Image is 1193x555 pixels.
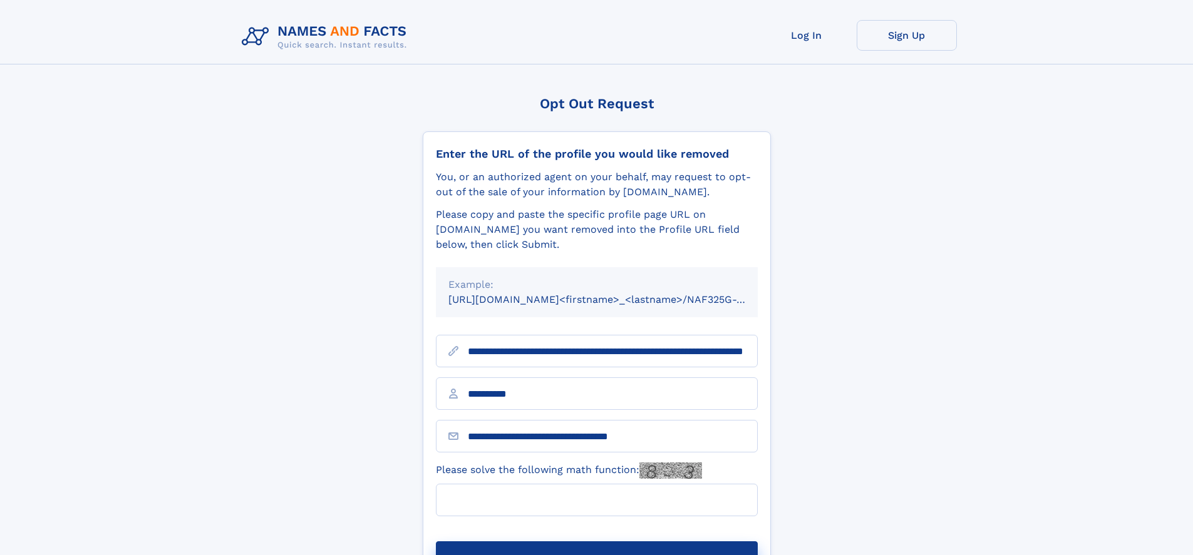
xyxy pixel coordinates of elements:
[436,207,758,252] div: Please copy and paste the specific profile page URL on [DOMAIN_NAME] you want removed into the Pr...
[448,277,745,292] div: Example:
[448,293,782,305] small: [URL][DOMAIN_NAME]<firstname>_<lastname>/NAF325G-xxxxxxxx
[436,170,758,200] div: You, or an authorized agent on your behalf, may request to opt-out of the sale of your informatio...
[857,20,957,51] a: Sign Up
[237,20,417,54] img: Logo Names and Facts
[757,20,857,51] a: Log In
[436,462,702,479] label: Please solve the following math function:
[423,96,771,111] div: Opt Out Request
[436,147,758,161] div: Enter the URL of the profile you would like removed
